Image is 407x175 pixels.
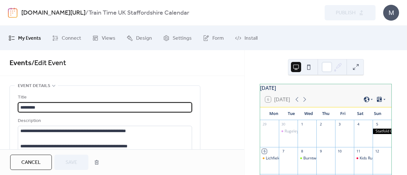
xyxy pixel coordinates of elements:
[8,8,17,18] img: logo
[10,155,52,170] button: Cancel
[87,28,120,48] a: Views
[260,84,391,92] div: [DATE]
[298,156,316,161] div: Burntwood
[335,107,352,120] div: Fri
[318,149,323,154] div: 9
[354,156,373,161] div: Kids Rule Play Cafe & Train Time UK
[21,7,86,19] a: [DOMAIN_NAME][URL]
[18,82,50,90] span: Event details
[318,122,323,127] div: 2
[265,107,282,120] div: Mon
[373,129,391,134] div: Statfold Country Park
[281,122,286,127] div: 30
[18,33,41,43] span: My Events
[62,33,81,43] span: Connect
[230,28,262,48] a: Install
[86,7,88,19] b: /
[352,107,369,120] div: Sat
[18,94,191,101] div: Title
[279,129,298,134] div: Rugeley
[4,28,46,48] a: My Events
[88,7,189,19] b: Train Time UK Staffordshire Calendar
[31,56,66,70] span: / Edit Event
[337,149,342,154] div: 10
[198,28,229,48] a: Form
[260,156,279,161] div: Lichfield
[212,33,224,43] span: Form
[18,117,191,125] div: Description
[383,5,399,21] div: M
[102,33,115,43] span: Views
[300,107,317,120] div: Wed
[122,28,157,48] a: Design
[356,122,361,127] div: 4
[266,156,280,161] div: Lichfield
[317,107,334,120] div: Thu
[10,56,31,70] a: Events
[369,107,386,120] div: Sun
[136,33,152,43] span: Design
[337,122,342,127] div: 3
[303,156,323,161] div: Burntwood
[262,149,267,154] div: 6
[285,129,299,134] div: Rugeley
[300,149,304,154] div: 8
[281,149,286,154] div: 7
[375,149,379,154] div: 12
[262,122,267,127] div: 29
[245,33,258,43] span: Install
[47,28,86,48] a: Connect
[300,122,304,127] div: 1
[282,107,300,120] div: Tue
[21,159,41,166] span: Cancel
[158,28,197,48] a: Settings
[375,122,379,127] div: 5
[356,149,361,154] div: 11
[173,33,192,43] span: Settings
